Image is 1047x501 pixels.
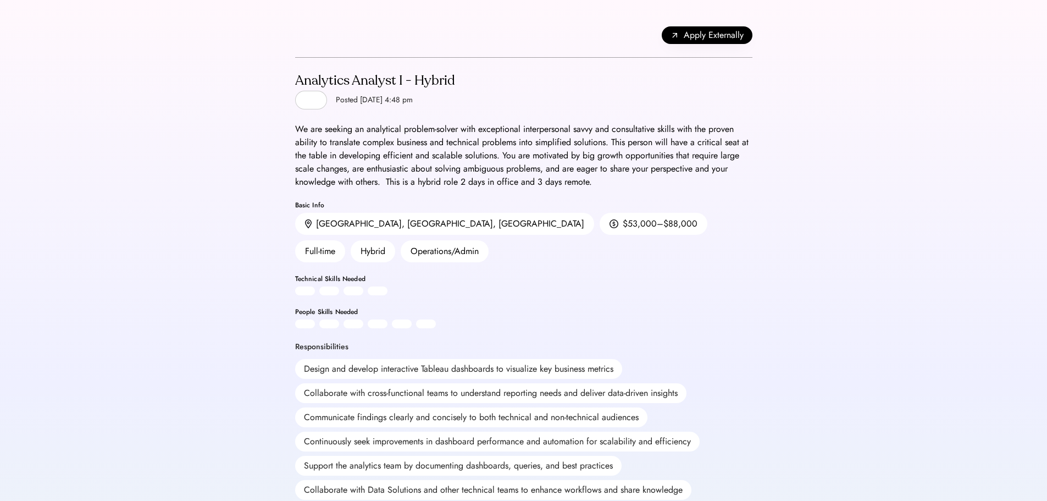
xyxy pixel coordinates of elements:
div: Communicate findings clearly and concisely to both technical and non-technical audiences [295,408,647,427]
div: Collaborate with Data Solutions and other technical teams to enhance workflows and share knowledge [295,480,691,500]
div: Responsibilities [295,342,348,353]
div: Posted [DATE] 4:48 pm [336,95,413,106]
div: Support the analytics team by documenting dashboards, queries, and best practices [295,456,622,476]
div: Full-time [295,240,345,262]
div: Analytics Analyst I - Hybrid [295,72,455,90]
div: [GEOGRAPHIC_DATA], [GEOGRAPHIC_DATA], [GEOGRAPHIC_DATA] [316,217,584,230]
div: Collaborate with cross-functional teams to understand reporting needs and deliver data-driven ins... [295,383,686,403]
span: Apply Externally [684,29,744,42]
div: $53,000–$88,000 [623,217,697,230]
button: Apply Externally [662,26,752,44]
img: location.svg [305,219,312,229]
img: yH5BAEAAAAALAAAAAABAAEAAAIBRAA7 [302,93,315,107]
div: Design and develop interactive Tableau dashboards to visualize key business metrics [295,359,622,379]
div: Basic Info [295,202,752,208]
div: Continuously seek improvements in dashboard performance and automation for scalability and effici... [295,432,700,452]
div: We are seeking an analytical problem-solver with exceptional interpersonal savvy and consultative... [295,123,752,189]
div: Operations/Admin [401,240,489,262]
div: People Skills Needed [295,309,752,315]
div: Hybrid [351,240,395,262]
img: money.svg [610,219,618,229]
div: Technical Skills Needed [295,276,752,282]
